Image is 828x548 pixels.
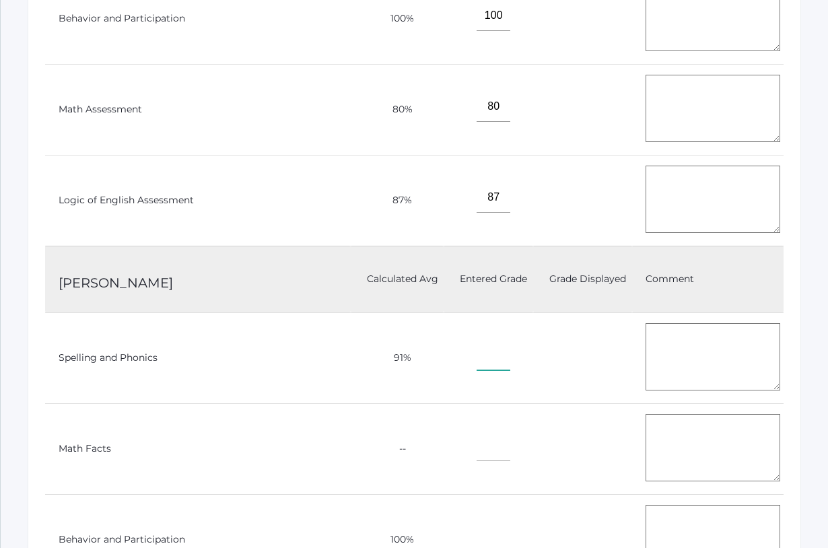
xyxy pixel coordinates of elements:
[45,64,351,155] td: Math Assessment
[351,64,444,155] td: 80%
[351,155,444,246] td: 87%
[351,312,444,403] td: 91%
[59,275,173,291] a: [PERSON_NAME]
[533,246,632,312] td: Grade Displayed
[351,403,444,494] td: --
[351,246,444,312] td: Calculated Avg
[45,155,351,246] td: Logic of English Assessment
[45,312,351,403] td: Spelling and Phonics
[45,403,351,494] td: Math Facts
[444,246,532,312] td: Entered Grade
[632,246,784,312] td: Comment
